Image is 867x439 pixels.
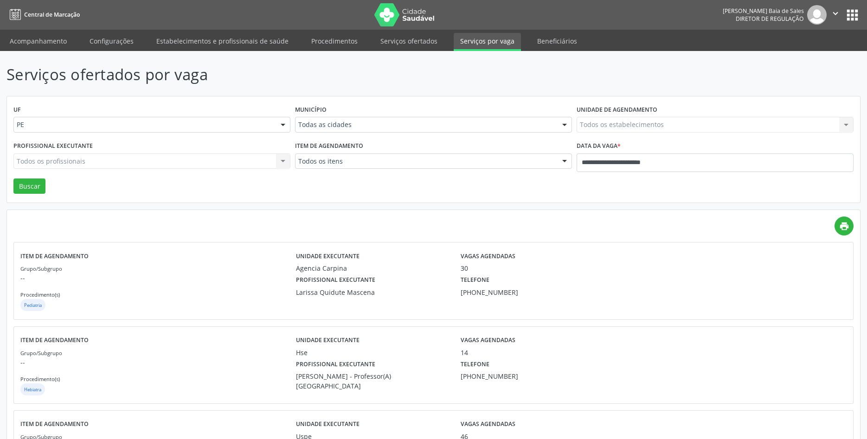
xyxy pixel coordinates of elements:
[296,348,448,357] div: Hse
[296,273,375,287] label: Profissional executante
[461,348,572,357] div: 14
[305,33,364,49] a: Procedimentos
[6,7,80,22] a: Central de Marcação
[24,11,80,19] span: Central de Marcação
[296,417,360,432] label: Unidade executante
[20,375,60,382] small: Procedimento(s)
[296,249,360,263] label: Unidade executante
[13,103,21,117] label: UF
[20,265,62,272] small: Grupo/Subgrupo
[577,103,657,117] label: Unidade de agendamento
[150,33,295,49] a: Estabelecimentos e profissionais de saúde
[461,333,515,348] label: Vagas agendadas
[461,273,489,287] label: Telefone
[461,371,530,381] div: [PHONE_NUMBER]
[295,139,363,153] label: Item de agendamento
[461,263,572,273] div: 30
[827,5,844,25] button: 
[374,33,444,49] a: Serviços ofertados
[296,357,375,372] label: Profissional executante
[13,178,45,194] button: Buscar
[461,357,489,372] label: Telefone
[296,263,448,273] div: Agencia Carpina
[24,387,41,393] small: Hebiatra
[20,350,62,356] small: Grupo/Subgrupo
[844,7,861,23] button: apps
[835,216,854,235] a: print
[736,15,804,23] span: Diretor de regulação
[296,333,360,348] label: Unidade executante
[83,33,140,49] a: Configurações
[830,8,841,19] i: 
[298,157,553,166] span: Todos os itens
[531,33,584,49] a: Beneficiários
[20,357,296,367] p: --
[461,287,530,297] div: [PHONE_NUMBER]
[807,5,827,25] img: img
[20,417,89,432] label: Item de agendamento
[20,333,89,348] label: Item de agendamento
[723,7,804,15] div: [PERSON_NAME] Baia de Sales
[454,33,521,51] a: Serviços por vaga
[296,371,448,391] div: [PERSON_NAME] - Professor(A) [GEOGRAPHIC_DATA]
[3,33,73,49] a: Acompanhamento
[298,120,553,129] span: Todas as cidades
[461,417,515,432] label: Vagas agendadas
[296,287,448,297] div: Larissa Quidute Mascena
[295,103,327,117] label: Município
[6,63,604,86] p: Serviços ofertados por vaga
[839,221,849,231] i: print
[24,302,42,308] small: Pediatria
[20,273,296,283] p: --
[20,249,89,263] label: Item de agendamento
[13,139,93,153] label: Profissional executante
[17,120,271,129] span: PE
[577,139,621,153] label: Data da vaga
[20,291,60,298] small: Procedimento(s)
[461,249,515,263] label: Vagas agendadas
